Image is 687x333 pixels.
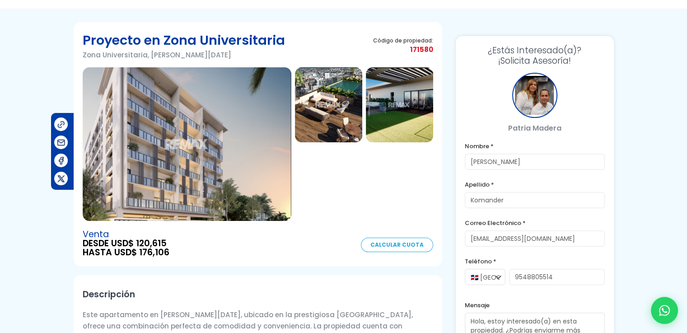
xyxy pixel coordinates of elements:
span: Venta [83,230,169,239]
img: Compartir [56,156,66,165]
label: Teléfono * [465,256,605,267]
label: Nombre * [465,141,605,152]
p: Patria Madera [465,122,605,134]
img: Compartir [56,174,66,183]
span: HASTA USD$ 176,106 [83,248,169,257]
label: Apellido * [465,179,605,190]
span: Código de propiedad: [373,37,433,44]
img: Proyecto en Zona Universitaria [83,67,291,221]
img: Compartir [56,138,66,147]
span: 171580 [373,44,433,55]
img: Compartir [56,120,66,129]
h1: Proyecto en Zona Universitaria [83,31,285,49]
h2: Descripción [83,284,433,305]
p: Zona Universitaria, [PERSON_NAME][DATE] [83,49,285,61]
img: Proyecto en Zona Universitaria [366,67,433,142]
span: DESDE USD$ 120,615 [83,239,169,248]
input: 123-456-7890 [509,269,605,285]
span: ¿Estás Interesado(a)? [465,45,605,56]
label: Mensaje [465,300,605,311]
img: Proyecto en Zona Universitaria [295,67,362,142]
a: Calcular Cuota [361,238,433,252]
label: Correo Electrónico * [465,217,605,229]
div: Patria Madera [512,73,557,118]
h3: ¡Solicita Asesoría! [465,45,605,66]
